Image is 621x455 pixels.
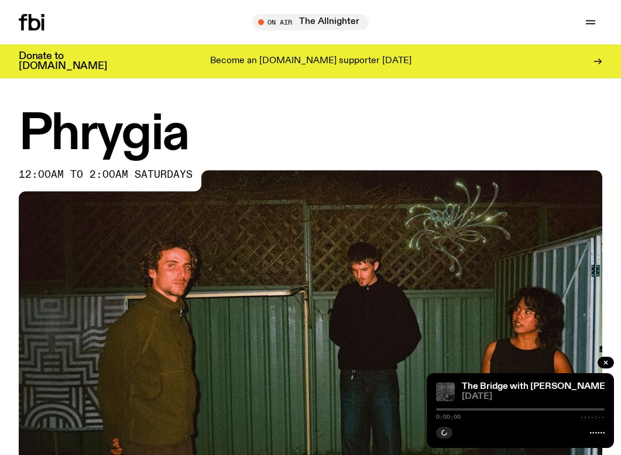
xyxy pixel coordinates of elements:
[19,51,107,71] h3: Donate to [DOMAIN_NAME]
[252,14,369,30] button: On AirThe Allnighter
[580,414,605,420] span: -:--:--
[462,392,605,401] span: [DATE]
[19,111,602,158] h1: Phrygia
[19,170,193,180] span: 12:00am to 2:00am saturdays
[210,56,411,67] p: Become an [DOMAIN_NAME] supporter [DATE]
[436,414,461,420] span: 0:00:00
[462,382,608,391] a: The Bridge with [PERSON_NAME]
